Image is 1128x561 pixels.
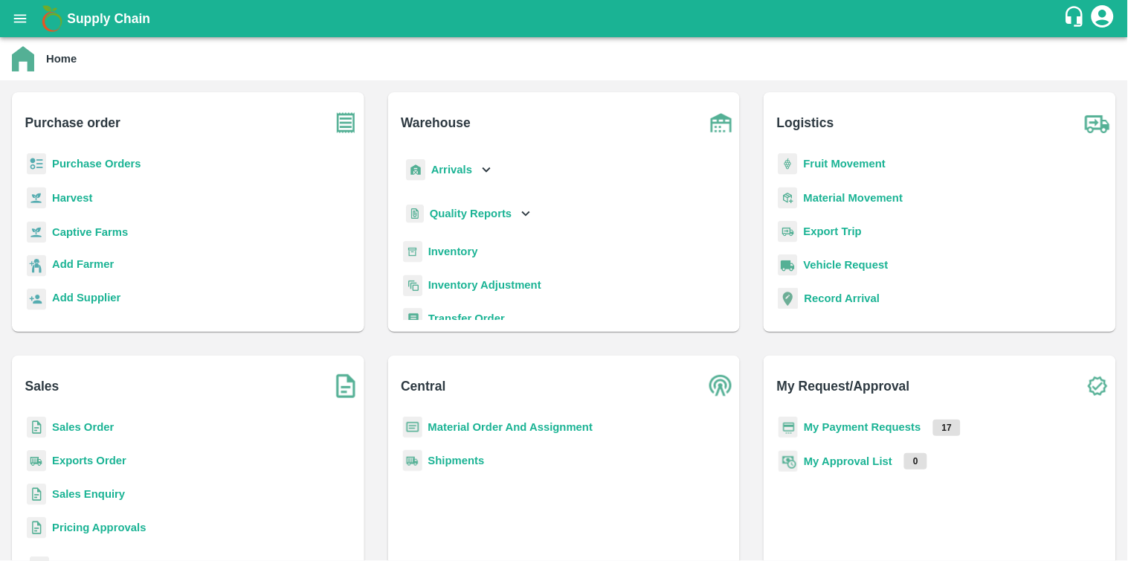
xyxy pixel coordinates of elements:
a: Supply Chain [67,8,1063,29]
img: delivery [779,221,798,243]
img: inventory [403,275,422,296]
img: sales [27,417,46,438]
a: Fruit Movement [804,158,886,170]
img: harvest [27,187,46,209]
img: vehicle [779,254,798,276]
img: check [1079,368,1116,405]
b: Warehouse [401,112,471,133]
img: logo [37,4,67,33]
b: Arrivals [431,164,472,176]
a: Harvest [52,192,92,204]
b: Central [401,376,445,397]
div: account of current user [1089,3,1116,34]
a: Material Order And Assignment [428,421,593,433]
img: warehouse [703,104,740,141]
p: 17 [933,420,961,436]
img: whInventory [403,241,422,263]
img: whArrival [406,159,425,181]
a: Pricing Approvals [52,522,146,533]
img: whTransfer [403,308,422,330]
a: Export Trip [804,225,862,237]
a: Purchase Orders [52,158,141,170]
b: Quality Reports [430,208,512,219]
div: Arrivals [403,153,495,187]
a: Shipments [428,455,485,467]
b: Purchase order [25,112,120,133]
img: approval [779,450,798,472]
a: Sales Enquiry [52,488,125,500]
img: truck [1079,104,1116,141]
a: Sales Order [52,421,114,433]
a: Add Supplier [52,289,120,310]
div: customer-support [1063,5,1089,32]
img: harvest [27,221,46,243]
b: Logistics [777,112,834,133]
a: Transfer Order [428,312,505,324]
b: Home [46,53,77,65]
img: shipments [27,450,46,472]
img: purchase [327,104,364,141]
b: My Request/Approval [777,376,910,397]
img: centralMaterial [403,417,422,438]
img: shipments [403,450,422,472]
a: Material Movement [804,192,903,204]
button: open drawer [3,1,37,36]
a: Inventory [428,246,478,257]
img: fruit [779,153,798,175]
a: My Payment Requests [804,421,921,433]
div: Quality Reports [403,199,535,229]
img: sales [27,517,46,539]
a: Captive Farms [52,226,128,238]
img: qualityReport [406,205,424,223]
img: recordArrival [779,288,799,309]
b: Supply Chain [67,11,150,26]
a: Exports Order [52,455,126,467]
img: home [12,46,34,71]
img: central [703,368,740,405]
img: sales [27,484,46,505]
img: payment [779,417,798,438]
img: farmer [27,255,46,277]
p: 0 [904,453,927,469]
b: Add Supplier [52,292,120,304]
a: Add Farmer [52,256,114,276]
img: soSales [327,368,364,405]
img: supplier [27,289,46,310]
a: My Approval List [804,455,892,467]
b: Sales [25,376,59,397]
a: Inventory Adjustment [428,279,541,291]
b: Add Farmer [52,258,114,270]
a: Record Arrival [805,292,880,304]
img: material [779,187,798,209]
img: reciept [27,153,46,175]
a: Vehicle Request [804,259,889,271]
